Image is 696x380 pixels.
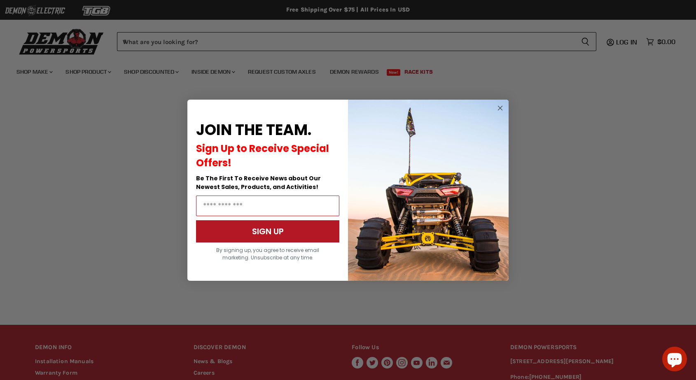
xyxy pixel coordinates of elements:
[196,196,339,216] input: Email Address
[196,174,321,191] span: Be The First To Receive News about Our Newest Sales, Products, and Activities!
[196,220,339,242] button: SIGN UP
[348,100,509,281] img: a9095488-b6e7-41ba-879d-588abfab540b.jpeg
[660,347,689,373] inbox-online-store-chat: Shopify online store chat
[196,119,311,140] span: JOIN THE TEAM.
[216,247,319,261] span: By signing up, you agree to receive email marketing. Unsubscribe at any time.
[196,142,329,170] span: Sign Up to Receive Special Offers!
[495,103,505,113] button: Close dialog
